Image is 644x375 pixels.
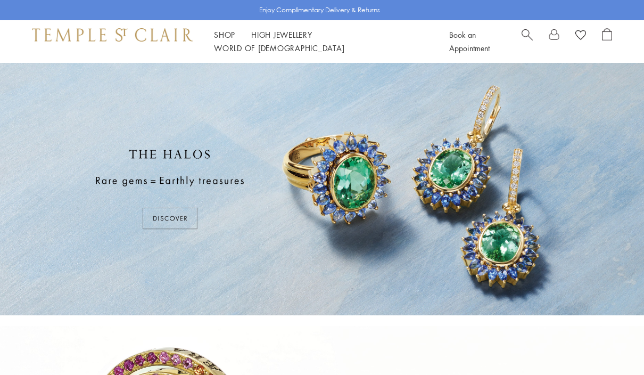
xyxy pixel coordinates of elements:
iframe: Gorgias live chat messenger [591,325,633,364]
p: Enjoy Complimentary Delivery & Returns [259,5,380,15]
a: Search [522,28,533,55]
a: Open Shopping Bag [602,28,612,55]
a: View Wishlist [575,28,586,44]
a: World of [DEMOGRAPHIC_DATA]World of [DEMOGRAPHIC_DATA] [214,43,344,53]
a: Book an Appointment [449,29,490,53]
a: ShopShop [214,29,235,40]
img: Temple St. Clair [32,28,193,41]
nav: Main navigation [214,28,425,55]
a: High JewelleryHigh Jewellery [251,29,312,40]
